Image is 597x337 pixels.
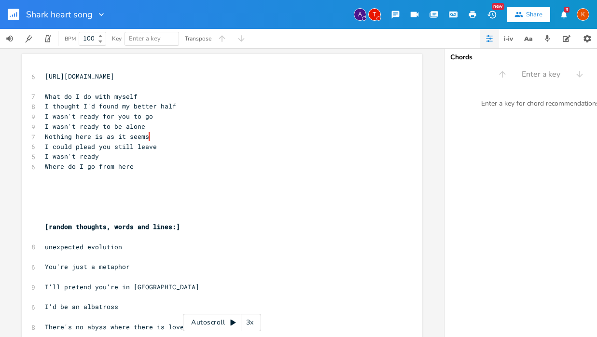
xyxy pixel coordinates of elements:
div: New [492,3,504,10]
span: I could plead you still leave [45,142,157,151]
span: Shark heart song [26,10,93,19]
div: Share [526,10,542,19]
button: K [577,3,589,26]
span: I wasn't ready to be alone [45,122,145,131]
span: [URL][DOMAIN_NAME] [45,72,114,81]
span: I wasn't ready for you to go [45,112,153,121]
span: I'd be an albatross [45,302,118,311]
span: What do I do with myself [45,92,138,101]
span: Enter a key [129,34,161,43]
button: Share [507,7,550,22]
div: Key [112,36,122,41]
span: There's no abyss where there is love [45,323,184,331]
span: unexpected evolution [45,243,122,251]
span: I thought I'd found my better half [45,102,176,110]
button: New [482,6,501,23]
span: Enter a key [522,69,560,80]
div: BPM [65,36,76,41]
div: Autoscroll [183,314,261,331]
div: Transpose [185,36,211,41]
span: I'll pretend you're in [GEOGRAPHIC_DATA] [45,283,199,291]
div: Teresa Chandler [368,8,381,21]
button: 3 [554,6,573,23]
div: alliemoss [354,8,366,21]
span: You're just a metaphor [45,262,130,271]
div: 3x [241,314,259,331]
span: I wasn't ready [45,152,99,161]
div: 3 [564,7,569,13]
span: [random thoughts, words and lines:] [45,222,180,231]
span: Nothing here is as it seems [45,132,149,141]
span: Where do I go from here [45,162,134,171]
div: Karen Pentland [577,8,589,21]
